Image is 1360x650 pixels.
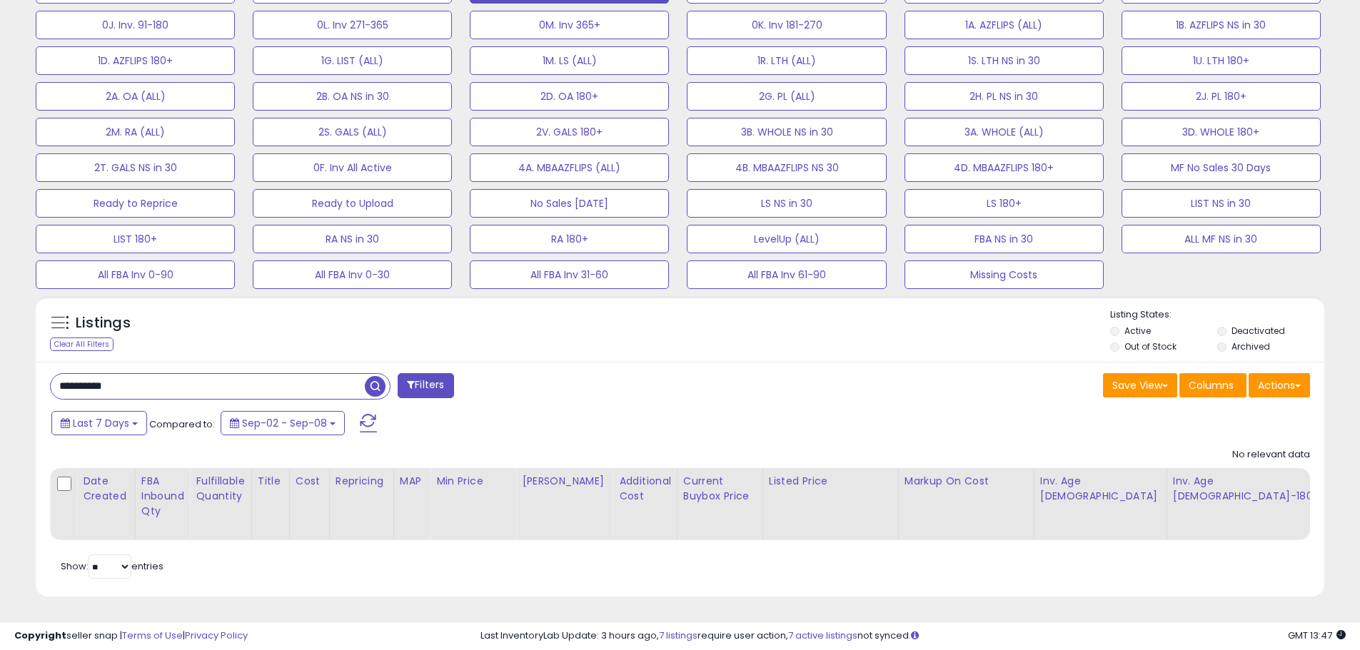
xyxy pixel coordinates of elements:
div: Min Price [436,474,510,489]
span: Last 7 Days [73,416,129,430]
button: Columns [1179,373,1246,397]
button: LS 180+ [905,189,1104,218]
button: 2A. OA (ALL) [36,82,235,111]
button: 0L. Inv 271-365 [253,11,452,39]
button: No Sales [DATE] [470,189,669,218]
button: LevelUp (ALL) [687,225,886,253]
button: 1A. AZFLIPS (ALL) [905,11,1104,39]
button: 4D. MBAAZFLIPS 180+ [905,153,1104,182]
div: Listed Price [769,474,892,489]
button: 1U. LTH 180+ [1122,46,1321,75]
button: RA NS in 30 [253,225,452,253]
button: 2T. GALS NS in 30 [36,153,235,182]
div: Last InventoryLab Update: 3 hours ago, require user action, not synced. [480,629,1346,643]
button: LIST 180+ [36,225,235,253]
div: Date Created [83,474,129,504]
button: 2G. PL (ALL) [687,82,886,111]
button: 2M. RA (ALL) [36,118,235,146]
button: 2H. PL NS in 30 [905,82,1104,111]
a: Privacy Policy [185,629,248,642]
button: Last 7 Days [51,411,147,435]
button: 0M. Inv 365+ [470,11,669,39]
button: All FBA Inv 61-90 [687,260,886,289]
button: 1S. LTH NS in 30 [905,46,1104,75]
button: LIST NS in 30 [1122,189,1321,218]
div: Repricing [336,474,388,489]
span: Columns [1189,378,1234,392]
label: Deactivated [1231,325,1285,337]
button: 2V. GALS 180+ [470,118,669,146]
span: Show: entries [61,559,163,573]
strong: Copyright [14,629,66,642]
div: Markup on Cost [905,474,1028,489]
div: [PERSON_NAME] [522,474,607,489]
a: 7 active listings [788,629,857,642]
button: 0J. Inv. 91-180 [36,11,235,39]
button: 4A. MBAAZFLIPS (ALL) [470,153,669,182]
button: Save View [1103,373,1177,397]
button: 4B. MBAAZFLIPS NS 30 [687,153,886,182]
p: Listing States: [1110,308,1324,322]
span: Sep-02 - Sep-08 [242,416,327,430]
button: LS NS in 30 [687,189,886,218]
div: No relevant data [1232,448,1310,462]
button: 2J. PL 180+ [1122,82,1321,111]
button: Sep-02 - Sep-08 [221,411,345,435]
div: Inv. Age [DEMOGRAPHIC_DATA] [1040,474,1161,504]
div: MAP [400,474,424,489]
div: Fulfillable Quantity [196,474,245,504]
button: MF No Sales 30 Days [1122,153,1321,182]
h5: Listings [76,313,131,333]
label: Archived [1231,340,1270,352]
button: All FBA Inv 0-30 [253,260,452,289]
button: 3D. WHOLE 180+ [1122,118,1321,146]
div: Clear All Filters [50,337,114,351]
button: FBA NS in 30 [905,225,1104,253]
button: 2S. GALS (ALL) [253,118,452,146]
span: 2025-09-17 13:47 GMT [1288,629,1346,642]
button: 3B. WHOLE NS in 30 [687,118,886,146]
button: 2D. OA 180+ [470,82,669,111]
button: Filters [398,373,453,398]
button: All FBA Inv 0-90 [36,260,235,289]
span: Compared to: [149,417,215,431]
div: seller snap | | [14,629,248,643]
button: Missing Costs [905,260,1104,289]
button: All FBA Inv 31-60 [470,260,669,289]
button: Ready to Upload [253,189,452,218]
button: 1G. LIST (ALL) [253,46,452,75]
button: 1B. AZFLIPS NS in 30 [1122,11,1321,39]
a: 7 listings [659,629,697,642]
button: 1D. AZFLIPS 180+ [36,46,235,75]
div: Title [258,474,283,489]
button: 2B. OA NS in 30 [253,82,452,111]
label: Active [1124,325,1151,337]
button: 0K. Inv 181-270 [687,11,886,39]
button: 3A. WHOLE (ALL) [905,118,1104,146]
button: RA 180+ [470,225,669,253]
div: Additional Cost [619,474,671,504]
div: FBA inbound Qty [141,474,184,519]
div: Inv. Age [DEMOGRAPHIC_DATA]-180 [1173,474,1316,504]
button: 1R. LTH (ALL) [687,46,886,75]
a: Terms of Use [122,629,183,642]
th: The percentage added to the cost of goods (COGS) that forms the calculator for Min & Max prices. [898,468,1034,540]
button: ALL MF NS in 30 [1122,225,1321,253]
button: Actions [1249,373,1310,397]
button: 1M. LS (ALL) [470,46,669,75]
button: 0F. Inv All Active [253,153,452,182]
div: Current Buybox Price [683,474,757,504]
div: Cost [296,474,323,489]
label: Out of Stock [1124,340,1177,352]
button: Ready to Reprice [36,189,235,218]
